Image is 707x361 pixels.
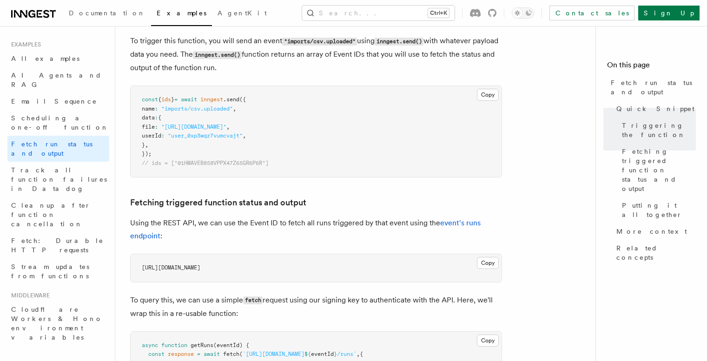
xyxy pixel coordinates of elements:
a: Putting it all together [618,197,696,223]
span: const [148,351,165,357]
a: Quick Snippet [613,100,696,117]
span: Fetch run status and output [11,140,93,157]
span: await [181,96,197,103]
span: : [155,124,158,130]
span: Quick Snippet [616,104,694,113]
p: To query this, we can use a simple request using our signing key to authenticate with the API. He... [130,294,502,320]
span: [URL][DOMAIN_NAME] [142,264,200,271]
span: } [334,351,337,357]
span: Stream updates from functions [11,263,89,280]
span: , [226,124,230,130]
span: fetch [223,351,239,357]
span: data [142,114,155,121]
button: Search...Ctrl+K [302,6,455,20]
a: Sign Up [638,6,700,20]
a: Related concepts [613,240,696,266]
span: All examples [11,55,79,62]
code: fetch [243,296,263,304]
a: All examples [7,50,109,67]
a: Track all function failures in Datadog [7,162,109,197]
span: "[URL][DOMAIN_NAME]" [161,124,226,130]
span: ( [239,351,243,357]
span: inngest [200,96,223,103]
a: AgentKit [212,3,272,25]
a: Contact sales [549,6,634,20]
span: , [233,105,236,112]
span: , [145,142,148,148]
span: Cloudflare Workers & Hono environment variables [11,306,103,341]
span: ${ [304,351,311,357]
span: : [155,105,158,112]
span: = [174,96,178,103]
span: `[URL][DOMAIN_NAME] [243,351,304,357]
span: ({ [239,96,246,103]
span: (eventId) { [213,342,249,348]
span: Examples [7,41,41,48]
span: { [158,96,161,103]
span: Putting it all together [622,201,696,219]
a: Fetch run status and output [607,74,696,100]
a: Email Sequence [7,93,109,110]
h4: On this page [607,59,696,74]
span: }); [142,151,152,157]
span: } [171,96,174,103]
span: Cleanup after function cancellation [11,202,91,228]
a: AI Agents and RAG [7,67,109,93]
button: Copy [477,257,499,269]
span: Examples [157,9,206,17]
p: To trigger this function, you will send an event using with whatever payload data you need. The f... [130,34,502,74]
span: userId [142,132,161,139]
a: Examples [151,3,212,26]
span: : [155,114,158,121]
span: // ids = ["01HWAVEB858VPPX47Z65GR6P6R"] [142,160,269,166]
span: .send [223,96,239,103]
span: Fetch: Durable HTTP requests [11,237,104,254]
a: Stream updates from functions [7,258,109,284]
span: /runs` [337,351,357,357]
button: Copy [477,335,499,347]
span: Track all function failures in Datadog [11,166,107,192]
span: name [142,105,155,112]
button: Copy [477,89,499,101]
span: Scheduling a one-off function [11,114,109,131]
span: file [142,124,155,130]
span: : [161,132,165,139]
a: Cloudflare Workers & Hono environment variables [7,301,109,346]
code: "imports/csv.uploaded" [282,38,357,46]
span: } [142,142,145,148]
span: AI Agents and RAG [11,72,102,88]
kbd: Ctrl+K [428,8,449,18]
a: Documentation [63,3,151,25]
span: eventId [311,351,334,357]
span: Triggering the function [622,121,696,139]
span: getRuns [191,342,213,348]
a: More context [613,223,696,240]
span: Related concepts [616,243,696,262]
span: , [243,132,246,139]
a: Cleanup after function cancellation [7,197,109,232]
span: = [197,351,200,357]
span: "user_0xp3wqz7vumcvajt" [168,132,243,139]
span: function [161,342,187,348]
span: Documentation [69,9,145,17]
a: Fetch: Durable HTTP requests [7,232,109,258]
span: response [168,351,194,357]
span: await [204,351,220,357]
a: Scheduling a one-off function [7,110,109,136]
span: { [360,351,363,357]
p: Using the REST API, we can use the Event ID to fetch all runs triggered by that event using the : [130,217,502,243]
span: "imports/csv.uploaded" [161,105,233,112]
a: Fetching triggered function status and output [618,143,696,197]
span: const [142,96,158,103]
a: Fetching triggered function status and output [130,196,306,209]
a: Fetch run status and output [7,136,109,162]
span: Fetching triggered function status and output [622,147,696,193]
span: Fetch run status and output [611,78,696,97]
span: Middleware [7,292,50,299]
code: inngest.send() [193,51,242,59]
span: , [357,351,360,357]
span: ids [161,96,171,103]
span: More context [616,227,687,236]
code: inngest.send() [375,38,423,46]
span: Email Sequence [11,98,97,105]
